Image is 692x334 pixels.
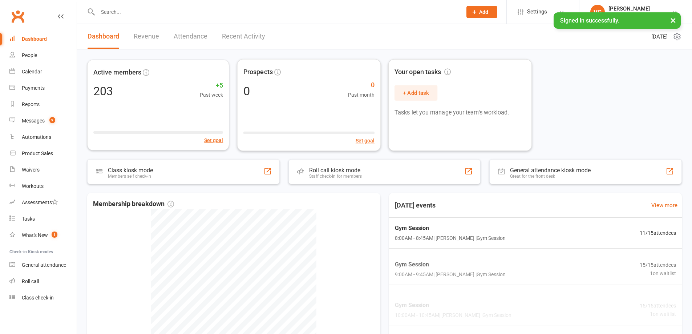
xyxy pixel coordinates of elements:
span: 1 [52,232,57,238]
div: Assessments [22,200,58,205]
span: Signed in successfully. [560,17,619,24]
span: Gym Session [395,260,506,269]
span: 11 / 15 attendees [640,229,676,237]
div: Waivers [22,167,40,173]
a: Calendar [9,64,77,80]
a: Waivers [9,162,77,178]
button: + Add task [394,85,437,100]
span: Your open tasks [394,67,451,77]
div: Tasks [22,216,35,222]
span: 15 / 15 attendees [640,261,676,269]
a: Class kiosk mode [9,290,77,306]
a: What's New1 [9,227,77,244]
div: Payments [22,85,45,91]
button: Set goal [356,137,375,145]
div: Class kiosk mode [108,167,153,174]
span: Settings [527,4,547,20]
div: Reports [22,101,40,107]
a: Assessments [9,194,77,211]
div: People [22,52,37,58]
span: Add [479,9,488,15]
div: General attendance [22,262,66,268]
button: Set goal [204,136,223,144]
div: General attendance kiosk mode [510,167,591,174]
div: 203 [93,85,113,97]
span: 9 [49,117,55,123]
div: What's New [22,232,48,238]
div: Staff check-in for members [309,174,362,179]
div: Automations [22,134,51,140]
span: Past month [348,90,375,99]
div: Roll call kiosk mode [309,167,362,174]
span: Gym Session [395,301,511,310]
span: 15 / 15 attendees [640,302,676,310]
div: Calendar [22,69,42,75]
span: [DATE] [651,32,668,41]
span: 9:00AM - 9:45AM | [PERSON_NAME] | Gym Session [395,271,506,279]
span: 8:00AM - 8:45AM | [PERSON_NAME] | Gym Session [395,234,506,242]
h3: [DATE] events [389,199,441,212]
span: Prospects [243,67,273,77]
span: Active members [93,67,141,78]
a: Product Sales [9,145,77,162]
a: Workouts [9,178,77,194]
div: 0 [243,85,250,97]
div: Roll call [22,278,39,284]
a: View more [651,201,677,210]
a: Recent Activity [222,24,265,49]
span: 1 on waitlist [640,269,676,277]
a: Dashboard [88,24,119,49]
div: Workouts [22,183,44,189]
input: Search... [96,7,457,17]
div: Product Sales [22,150,53,156]
a: General attendance kiosk mode [9,257,77,273]
div: Dashboard [22,36,47,42]
button: Add [466,6,497,18]
span: Past week [200,91,223,99]
p: Tasks let you manage your team's workload. [394,108,526,117]
div: VG [590,5,605,19]
div: Great for the front desk [510,174,591,179]
a: People [9,47,77,64]
span: 1 on waitlist [640,310,676,318]
span: 10:00AM - 10:45AM | [PERSON_NAME] | Gym Session [395,311,511,319]
div: Class check-in [22,295,54,301]
span: Gym Session [395,224,506,233]
div: [PERSON_NAME] [608,5,672,12]
a: Payments [9,80,77,96]
div: Messages [22,118,45,124]
span: 0 [348,80,375,90]
div: Members self check-in [108,174,153,179]
a: Roll call [9,273,77,290]
a: Clubworx [9,7,27,25]
span: +5 [200,80,223,91]
div: Uniting Seniors Gym Orange [608,12,672,19]
a: Automations [9,129,77,145]
a: Attendance [174,24,207,49]
button: × [667,12,680,28]
a: Tasks [9,211,77,227]
a: Reports [9,96,77,113]
span: Membership breakdown [93,199,174,209]
a: Revenue [134,24,159,49]
a: Messages 9 [9,113,77,129]
a: Dashboard [9,31,77,47]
